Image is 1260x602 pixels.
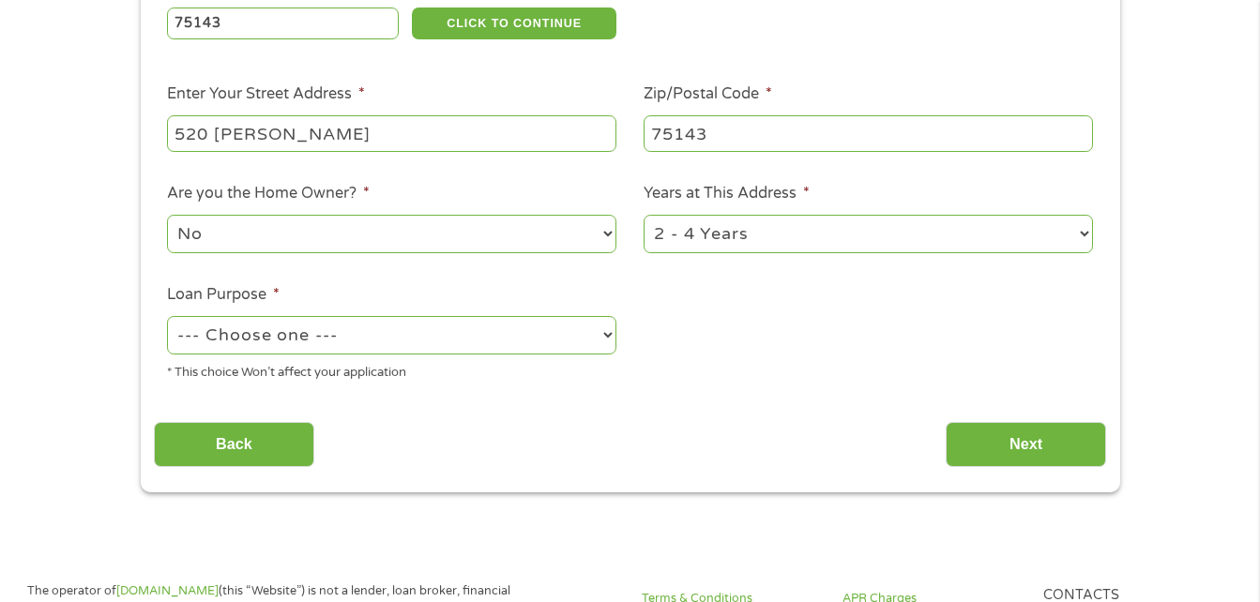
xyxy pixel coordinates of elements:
[167,8,399,39] input: Enter Zipcode (e.g 01510)
[167,115,616,151] input: 1 Main Street
[167,184,370,203] label: Are you the Home Owner?
[644,84,772,104] label: Zip/Postal Code
[167,357,616,383] div: * This choice Won’t affect your application
[154,422,314,468] input: Back
[167,84,365,104] label: Enter Your Street Address
[946,422,1106,468] input: Next
[167,285,280,305] label: Loan Purpose
[644,184,810,203] label: Years at This Address
[116,583,219,598] a: [DOMAIN_NAME]
[412,8,616,39] button: CLICK TO CONTINUE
